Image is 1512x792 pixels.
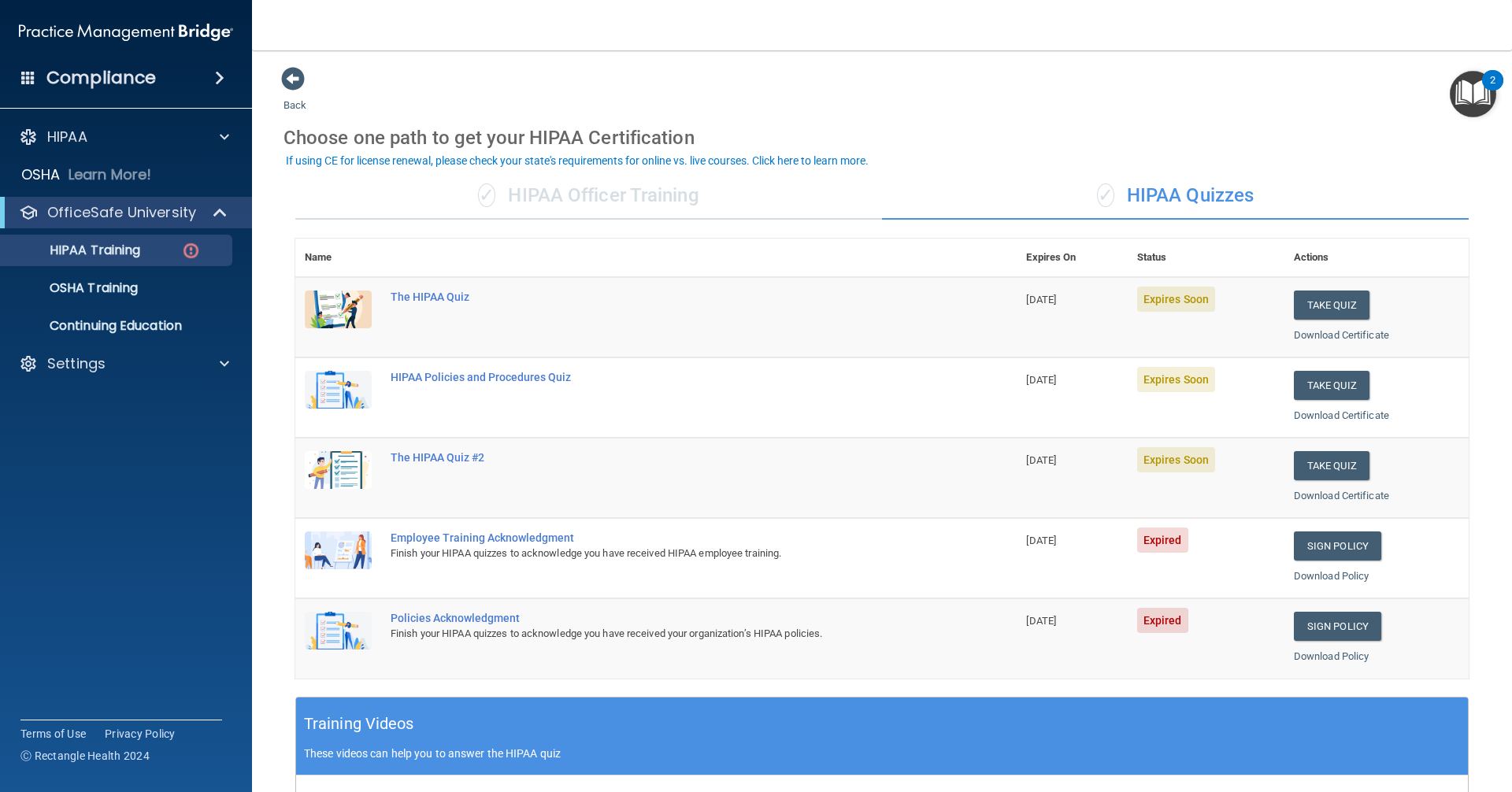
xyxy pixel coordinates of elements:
[391,612,938,624] div: Policies Acknowledgment
[1137,287,1215,312] span: Expires Soon
[391,371,938,383] div: HIPAA Policies and Procedures Quiz
[105,726,176,742] a: Privacy Policy
[391,624,938,643] div: Finish your HIPAA quizzes to acknowledge you have received your organization’s HIPAA policies.
[391,291,938,303] div: The HIPAA Quiz
[1026,535,1056,546] span: [DATE]
[69,165,152,184] p: Learn More!
[10,280,138,296] p: OSHA Training
[1294,329,1389,341] a: Download Certificate
[882,172,1469,220] div: HIPAA Quizzes
[20,726,86,742] a: Terms of Use
[1137,608,1188,633] span: Expired
[1137,367,1215,392] span: Expires Soon
[19,203,228,222] a: OfficeSafe University
[1450,71,1496,117] button: Open Resource Center, 2 new notifications
[286,155,869,166] div: If using CE for license renewal, please check your state's requirements for online vs. live cours...
[10,318,225,334] p: Continuing Education
[295,172,882,220] div: HIPAA Officer Training
[304,710,414,738] h5: Training Videos
[1026,454,1056,466] span: [DATE]
[1294,490,1389,501] a: Download Certificate
[1294,409,1389,421] a: Download Certificate
[1294,650,1369,662] a: Download Policy
[21,165,61,184] p: OSHA
[1294,570,1369,582] a: Download Policy
[1026,615,1056,627] span: [DATE]
[19,17,233,48] img: PMB logo
[19,354,229,373] a: Settings
[304,747,1460,760] p: These videos can help you to answer the HIPAA quiz
[47,128,87,146] p: HIPAA
[295,239,381,277] th: Name
[391,531,938,544] div: Employee Training Acknowledgment
[391,544,938,563] div: Finish your HIPAA quizzes to acknowledge you have received HIPAA employee training.
[1294,531,1381,561] a: Sign Policy
[1026,294,1056,305] span: [DATE]
[1026,374,1056,386] span: [DATE]
[1294,371,1369,400] button: Take Quiz
[181,241,201,261] img: danger-circle.6113f641.png
[46,67,156,89] h4: Compliance
[47,203,196,222] p: OfficeSafe University
[283,115,1480,161] div: Choose one path to get your HIPAA Certification
[391,451,938,464] div: The HIPAA Quiz #2
[1137,527,1188,553] span: Expired
[20,748,150,764] span: Ⓒ Rectangle Health 2024
[10,242,140,258] p: HIPAA Training
[1294,451,1369,480] button: Take Quiz
[19,128,229,146] a: HIPAA
[1294,612,1381,641] a: Sign Policy
[1294,291,1369,320] button: Take Quiz
[1284,239,1469,277] th: Actions
[478,183,495,207] span: ✓
[1017,239,1127,277] th: Expires On
[283,80,306,111] a: Back
[283,153,871,168] button: If using CE for license renewal, please check your state's requirements for online vs. live cours...
[1137,447,1215,472] span: Expires Soon
[1490,80,1495,101] div: 2
[1128,239,1284,277] th: Status
[47,354,106,373] p: Settings
[1240,680,1493,743] iframe: Drift Widget Chat Controller
[1097,183,1114,207] span: ✓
